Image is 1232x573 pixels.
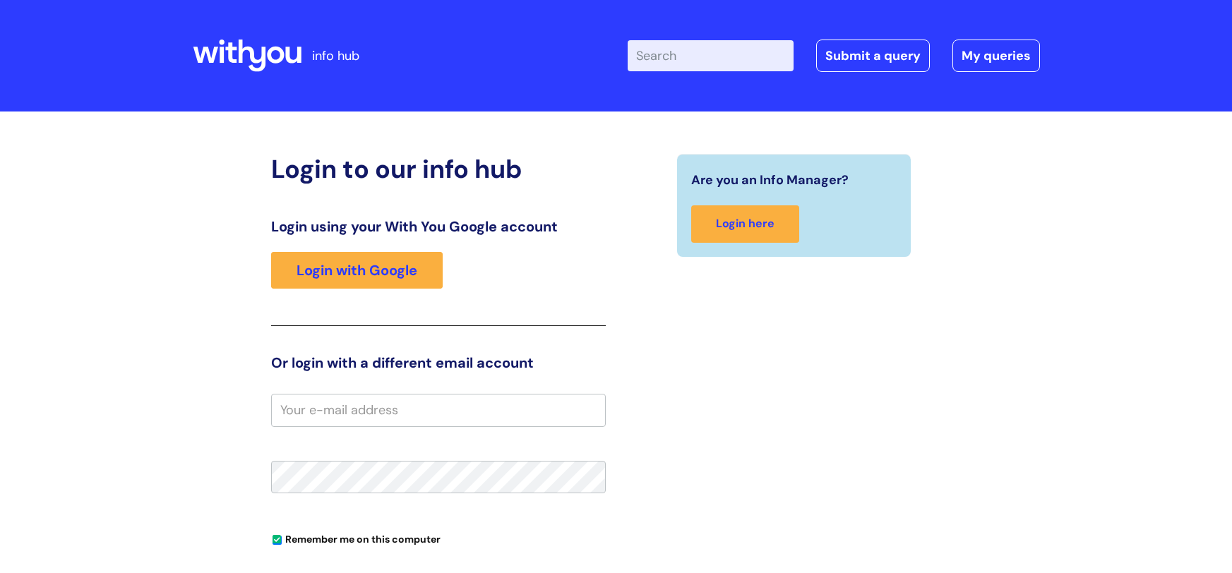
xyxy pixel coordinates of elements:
[816,40,930,72] a: Submit a query
[271,252,443,289] a: Login with Google
[952,40,1040,72] a: My queries
[271,530,441,545] label: Remember me on this computer
[691,169,849,191] span: Are you an Info Manager?
[312,44,359,67] p: info hub
[271,394,606,426] input: Your e-mail address
[271,154,606,184] h2: Login to our info hub
[273,536,282,545] input: Remember me on this computer
[271,218,606,235] h3: Login using your With You Google account
[691,205,799,243] a: Login here
[628,40,794,71] input: Search
[271,527,606,550] div: You can uncheck this option if you're logging in from a shared device
[271,354,606,371] h3: Or login with a different email account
